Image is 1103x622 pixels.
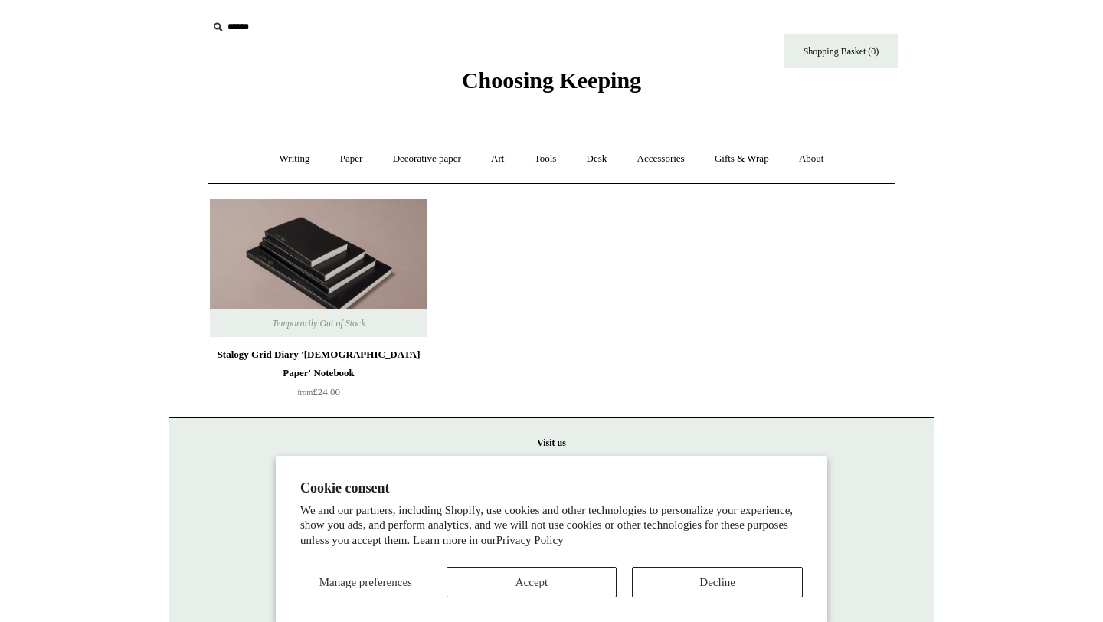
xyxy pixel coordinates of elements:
[297,388,313,397] span: from
[477,139,518,179] a: Art
[521,139,571,179] a: Tools
[300,503,803,548] p: We and our partners, including Shopify, use cookies and other technologies to personalize your ex...
[214,345,424,382] div: Stalogy Grid Diary '[DEMOGRAPHIC_DATA] Paper' Notebook
[624,139,699,179] a: Accessories
[326,139,377,179] a: Paper
[379,139,475,179] a: Decorative paper
[257,309,380,337] span: Temporarily Out of Stock
[300,567,431,597] button: Manage preferences
[184,434,919,562] p: [STREET_ADDRESS] London WC2H 9NS [DATE] - [DATE] 10:30am to 5:30pm [DATE] 10.30am to 6pm [DATE] 1...
[210,199,427,337] a: Stalogy Grid Diary 'Bible Paper' Notebook Stalogy Grid Diary 'Bible Paper' Notebook Temporarily O...
[537,437,566,448] strong: Visit us
[447,567,617,597] button: Accept
[210,199,427,337] img: Stalogy Grid Diary 'Bible Paper' Notebook
[297,386,340,398] span: £24.00
[632,567,803,597] button: Decline
[266,139,324,179] a: Writing
[319,576,412,588] span: Manage preferences
[573,139,621,179] a: Desk
[784,34,898,68] a: Shopping Basket (0)
[462,67,641,93] span: Choosing Keeping
[785,139,838,179] a: About
[462,80,641,90] a: Choosing Keeping
[496,534,564,546] a: Privacy Policy
[300,480,803,496] h2: Cookie consent
[701,139,783,179] a: Gifts & Wrap
[210,345,427,408] a: Stalogy Grid Diary '[DEMOGRAPHIC_DATA] Paper' Notebook from£24.00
